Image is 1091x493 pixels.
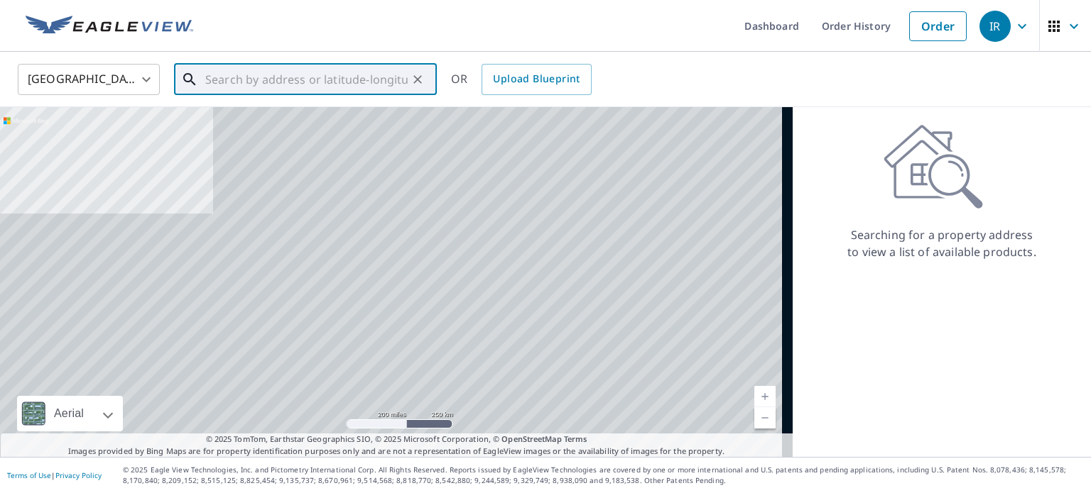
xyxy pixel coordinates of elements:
p: | [7,471,102,480]
a: Terms of Use [7,470,51,480]
a: Current Level 5, Zoom Out [754,407,776,428]
a: Upload Blueprint [482,64,591,95]
a: Current Level 5, Zoom In [754,386,776,407]
input: Search by address or latitude-longitude [205,60,408,99]
a: Privacy Policy [55,470,102,480]
button: Clear [408,70,428,89]
span: © 2025 TomTom, Earthstar Geographics SIO, © 2025 Microsoft Corporation, © [206,433,587,445]
div: Aerial [17,396,123,431]
a: OpenStreetMap [501,433,561,444]
div: IR [979,11,1011,42]
a: Terms [564,433,587,444]
p: Searching for a property address to view a list of available products. [847,226,1037,260]
div: Aerial [50,396,88,431]
img: EV Logo [26,16,193,37]
div: OR [451,64,592,95]
div: [GEOGRAPHIC_DATA] [18,60,160,99]
a: Order [909,11,967,41]
span: Upload Blueprint [493,70,580,88]
p: © 2025 Eagle View Technologies, Inc. and Pictometry International Corp. All Rights Reserved. Repo... [123,465,1084,486]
